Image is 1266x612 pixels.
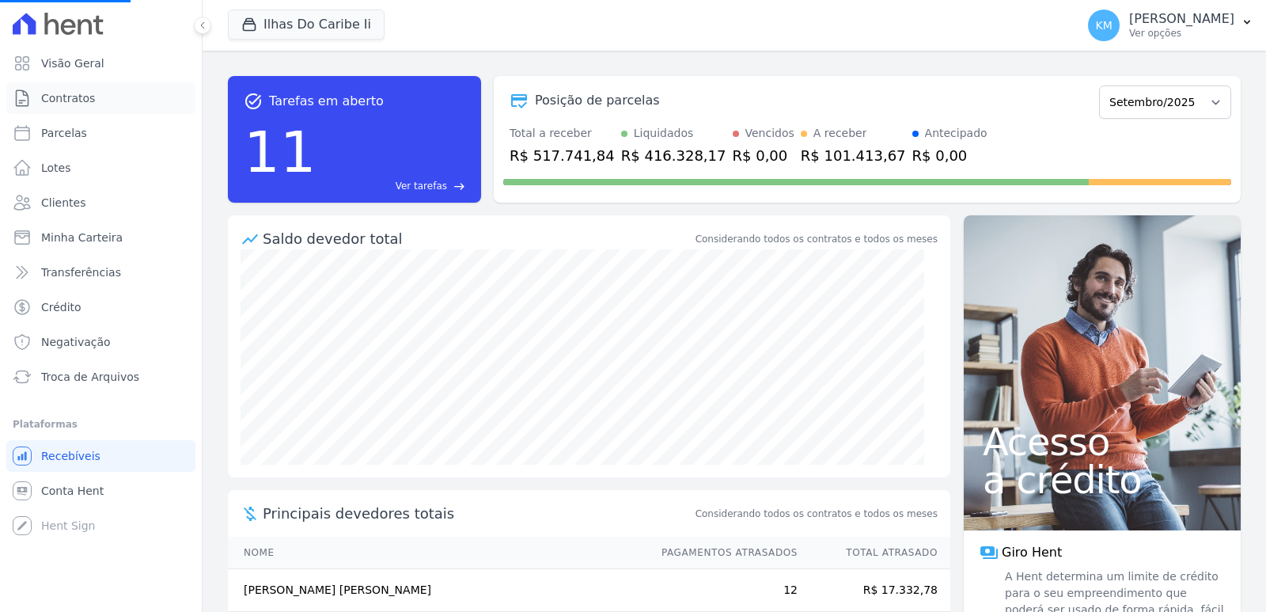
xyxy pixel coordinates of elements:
span: Parcelas [41,125,87,141]
span: Conta Hent [41,483,104,499]
span: Ver tarefas [396,179,447,193]
a: Contratos [6,82,195,114]
a: Visão Geral [6,48,195,79]
a: Lotes [6,152,195,184]
div: R$ 416.328,17 [621,145,726,166]
a: Parcelas [6,117,195,149]
span: task_alt [244,92,263,111]
td: 12 [646,569,798,612]
a: Recebíveis [6,440,195,472]
td: [PERSON_NAME] [PERSON_NAME] [228,569,646,612]
a: Minha Carteira [6,222,195,253]
span: Giro Hent [1002,543,1062,562]
div: Liquidados [634,125,694,142]
a: Negativação [6,326,195,358]
div: R$ 0,00 [912,145,987,166]
div: Saldo devedor total [263,228,692,249]
div: Vencidos [745,125,794,142]
span: Contratos [41,90,95,106]
th: Pagamentos Atrasados [646,537,798,569]
a: Transferências [6,257,195,288]
div: Posição de parcelas [535,91,660,110]
div: Total a receber [510,125,615,142]
p: Ver opções [1129,27,1234,40]
td: R$ 17.332,78 [798,569,950,612]
span: Tarefas em aberto [269,92,384,111]
span: a crédito [983,461,1222,499]
th: Nome [228,537,646,569]
button: KM [PERSON_NAME] Ver opções [1075,3,1266,48]
span: Acesso [983,423,1222,461]
a: Crédito [6,291,195,323]
span: Transferências [41,264,121,280]
span: Recebíveis [41,448,100,464]
span: KM [1095,20,1112,31]
span: Principais devedores totais [263,503,692,524]
div: R$ 0,00 [733,145,794,166]
div: Antecipado [925,125,987,142]
div: 11 [244,111,316,193]
span: Considerando todos os contratos e todos os meses [696,507,938,521]
span: Troca de Arquivos [41,369,139,385]
a: Ver tarefas east [323,179,465,193]
div: Plataformas [13,415,189,434]
div: R$ 517.741,84 [510,145,615,166]
span: Minha Carteira [41,230,123,245]
a: Clientes [6,187,195,219]
button: Ilhas Do Caribe Ii [228,10,385,40]
div: A receber [813,125,867,142]
a: Troca de Arquivos [6,361,195,393]
a: Conta Hent [6,475,195,507]
span: Crédito [41,299,81,315]
div: R$ 101.413,67 [801,145,906,166]
span: Visão Geral [41,55,104,71]
p: [PERSON_NAME] [1129,11,1234,27]
span: Lotes [41,160,71,176]
span: east [453,181,465,192]
div: Considerando todos os contratos e todos os meses [696,232,938,246]
span: Clientes [41,195,85,211]
th: Total Atrasado [798,537,950,569]
span: Negativação [41,334,111,350]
